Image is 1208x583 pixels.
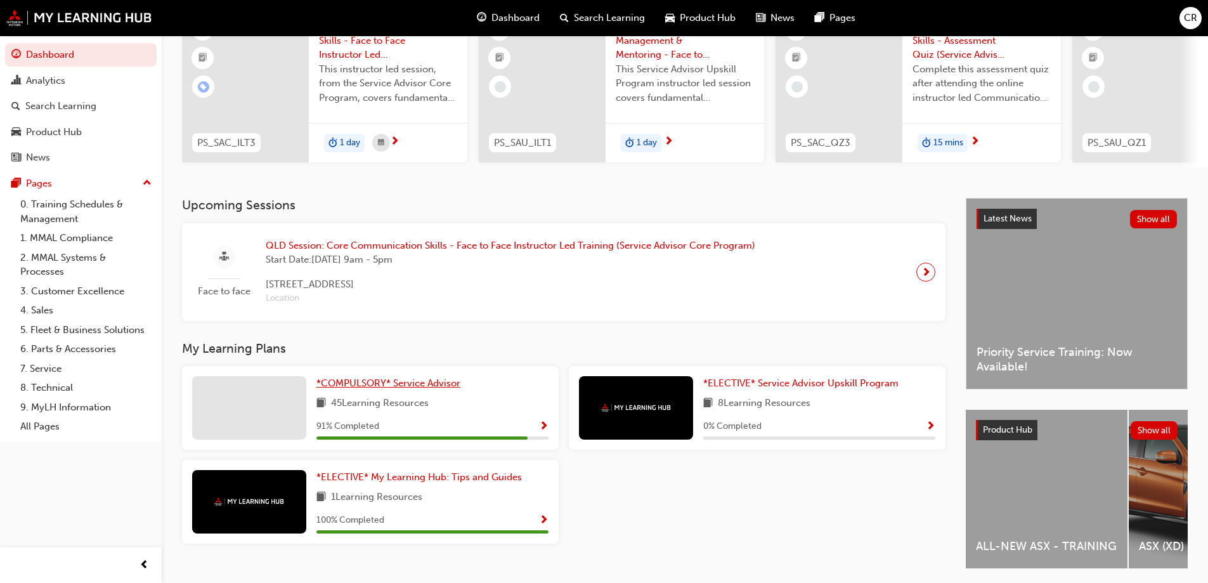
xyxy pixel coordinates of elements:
button: DashboardAnalyticsSearch LearningProduct HubNews [5,41,157,172]
span: Complete this assessment quiz after attending the online instructor led Communication Skills sess... [912,62,1051,105]
span: sessionType_FACE_TO_FACE-icon [219,249,229,265]
span: *COMPULSORY* Service Advisor [316,377,460,389]
span: Show Progress [926,421,935,433]
span: learningRecordVerb_NONE-icon [1088,81,1100,93]
a: car-iconProduct Hub [655,5,746,31]
h3: My Learning Plans [182,341,945,356]
a: 3. Customer Excellence [15,282,157,301]
span: book-icon [316,490,326,506]
div: Search Learning [25,99,96,114]
a: Analytics [5,69,157,93]
span: 8 Learning Resources [718,396,810,412]
span: Introduction to Management & Mentoring - Face to Face Instructor Led Training (Service Advisor Up... [616,19,754,62]
span: Start Date: [DATE] 9am - 5pm [266,252,755,267]
span: duration-icon [922,135,931,152]
span: Core Communication Skills - Assessment Quiz (Service Advisor Core Program) [912,19,1051,62]
span: booktick-icon [1089,50,1098,67]
span: news-icon [11,152,21,164]
a: mmal [6,10,152,26]
div: News [26,150,50,165]
span: pages-icon [11,178,21,190]
a: ALL-NEW ASX - TRAINING [966,410,1127,568]
span: calendar-icon [378,135,384,151]
span: 45 Learning Resources [331,396,429,412]
a: 1. MMAL Compliance [15,228,157,248]
span: duration-icon [625,135,634,152]
span: Location [266,291,755,306]
button: Show Progress [539,513,549,528]
a: 8. Technical [15,378,157,398]
span: booktick-icon [198,50,207,67]
span: 0 % Completed [703,419,762,434]
a: PS_SAC_QZ3Core Communication Skills - Assessment Quiz (Service Advisor Core Program)Complete this... [776,9,1061,162]
a: Dashboard [5,43,157,67]
a: Product Hub [5,121,157,144]
span: 100 % Completed [316,513,384,528]
a: 6. Parts & Accessories [15,339,157,359]
a: Latest NewsShow all [977,209,1177,229]
span: QLD Session: Core Communication Skills - Face to Face Instructor Led Training (Service Advisor Co... [266,239,755,253]
a: 7. Service [15,359,157,379]
span: book-icon [703,396,713,412]
span: ALL-NEW ASX - TRAINING [976,539,1117,554]
span: PS_SAU_QZ1 [1088,136,1146,150]
span: learningRecordVerb_NONE-icon [495,81,506,93]
img: mmal [214,497,284,506]
div: Pages [26,176,52,191]
span: Priority Service Training: Now Available! [977,345,1177,374]
span: This instructor led session, from the Service Advisor Core Program, covers fundamental communicat... [319,62,457,105]
div: Product Hub [26,125,82,140]
span: [STREET_ADDRESS] [266,277,755,292]
span: pages-icon [815,10,824,26]
span: Latest News [984,213,1032,224]
span: 1 Learning Resources [331,490,422,506]
span: This Service Advisor Upskill Program instructor led session covers fundamental management styles ... [616,62,754,105]
div: Analytics [26,74,65,88]
span: Dashboard [491,11,540,25]
h3: Upcoming Sessions [182,198,945,213]
span: car-icon [11,127,21,138]
a: Search Learning [5,95,157,118]
a: PS_SAC_ILT3Core Communication Skills - Face to Face Instructor Led Training (Service Advisor Core... [182,9,467,162]
span: duration-icon [328,135,337,152]
span: PS_SAU_ILT1 [494,136,551,150]
span: *ELECTIVE* Service Advisor Upskill Program [703,377,899,389]
span: learningRecordVerb_ENROLL-icon [198,81,209,93]
a: guage-iconDashboard [467,5,550,31]
span: next-icon [390,136,399,148]
a: Product HubShow all [976,420,1178,440]
a: news-iconNews [746,5,805,31]
span: Core Communication Skills - Face to Face Instructor Led Training (Service Advisor Core Program) [319,19,457,62]
span: search-icon [560,10,569,26]
span: prev-icon [140,558,149,573]
span: car-icon [665,10,675,26]
span: *ELECTIVE* My Learning Hub: Tips and Guides [316,471,522,483]
span: next-icon [970,136,980,148]
span: Product Hub [983,424,1032,435]
button: Pages [5,172,157,195]
span: news-icon [756,10,765,26]
span: Pages [829,11,855,25]
button: Show all [1131,421,1178,440]
button: Show Progress [926,419,935,435]
span: CR [1184,11,1197,25]
a: *ELECTIVE* Service Advisor Upskill Program [703,376,904,391]
span: 15 mins [933,136,963,150]
button: CR [1179,7,1202,29]
a: 9. MyLH Information [15,398,157,417]
a: 2. MMAL Systems & Processes [15,248,157,282]
span: PS_SAC_QZ3 [791,136,850,150]
span: search-icon [11,101,20,112]
span: book-icon [316,396,326,412]
span: chart-icon [11,75,21,87]
span: guage-icon [477,10,486,26]
a: All Pages [15,417,157,436]
a: *COMPULSORY* Service Advisor [316,376,465,391]
span: next-icon [921,263,931,281]
span: up-icon [143,175,152,192]
a: 5. Fleet & Business Solutions [15,320,157,340]
span: guage-icon [11,49,21,61]
a: Latest NewsShow allPriority Service Training: Now Available! [966,198,1188,390]
a: search-iconSearch Learning [550,5,655,31]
